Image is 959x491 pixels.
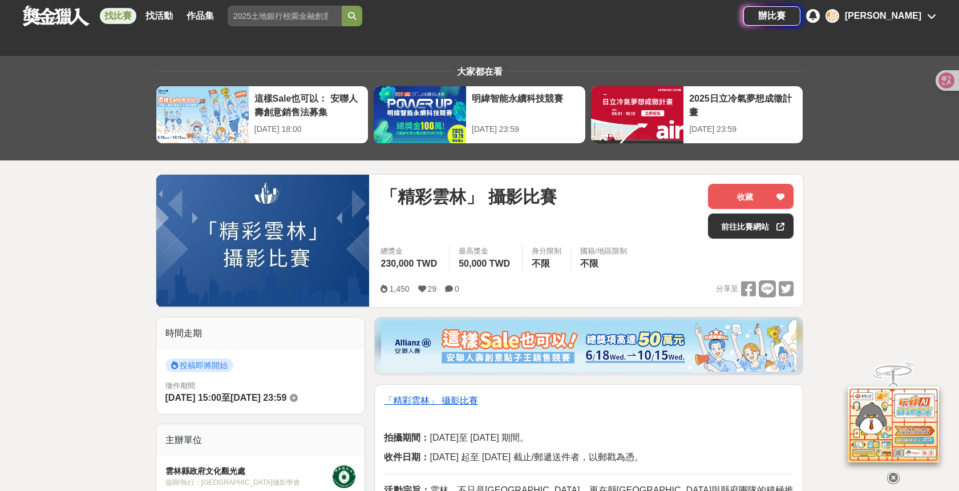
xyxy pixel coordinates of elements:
span: 總獎金 [381,246,440,257]
span: 最高獎金 [459,246,513,257]
a: 前往比賽網站 [708,214,794,239]
div: 協辦/執行： [GEOGRAPHIC_DATA]攝影學會 [165,477,333,488]
span: 徵件期間 [165,381,195,390]
div: [DATE] 23:59 [472,123,580,135]
div: [DATE] 18:00 [254,123,362,135]
span: [DATE] 23:59 [230,393,286,403]
a: 找比賽 [100,8,136,24]
span: 29 [428,284,437,293]
div: 時間走期 [156,317,365,349]
div: 身分限制 [532,246,561,257]
span: [DATE]至 [DATE] 期間。 [384,433,529,442]
a: 找活動 [141,8,177,24]
div: 2025日立冷氣夢想成徵計畫 [689,92,797,118]
div: 明緯智能永續科技競賽 [472,92,580,118]
a: 作品集 [182,8,218,24]
strong: 拍攝期間： [384,433,430,442]
a: 2025日立冷氣夢想成徵計畫[DATE] 23:59 [590,86,803,144]
div: 國籍/地區限制 [580,246,627,257]
span: 230,000 TWD [381,259,437,268]
a: 這樣Sale也可以： 安聯人壽創意銷售法募集[DATE] 18:00 [156,86,369,144]
img: dcc59076-91c0-4acb-9c6b-a1d413182f46.png [381,320,796,372]
span: 0 [455,284,459,293]
div: 這樣Sale也可以： 安聯人壽創意銷售法募集 [254,92,362,118]
span: 50,000 TWD [459,259,510,268]
a: 明緯智能永續科技競賽[DATE] 23:59 [373,86,586,144]
div: 主辦單位 [156,424,365,456]
div: [PERSON_NAME] [845,9,921,23]
div: [DATE] 23:59 [689,123,797,135]
span: 不限 [532,259,550,268]
span: 分享至 [716,280,738,297]
span: 1,450 [389,284,409,293]
span: [DATE] 起至 [DATE] 截止/郵遞送件者，以郵戳為憑。 [384,452,644,462]
a: 辦比賽 [743,6,800,26]
div: 高 [826,9,839,23]
div: 雲林縣政府文化觀光處 [165,465,333,477]
span: 大家都在看 [454,67,505,77]
button: 收藏 [708,184,794,209]
img: Cover Image [156,175,370,307]
span: 投稿即將開始 [165,359,233,372]
span: 「精彩雲林」 攝影比賽 [381,184,556,210]
strong: 收件日期： [384,452,430,462]
u: 「精彩雲林」 攝影比賽 [384,396,478,405]
span: 至 [221,393,230,403]
span: [DATE] 15:00 [165,393,221,403]
img: d2146d9a-e6f6-4337-9592-8cefde37ba6b.png [848,387,939,462]
span: 不限 [580,259,598,268]
input: 2025土地銀行校園金融創意挑戰賽：從你出發 開啟智慧金融新頁 [228,6,342,26]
